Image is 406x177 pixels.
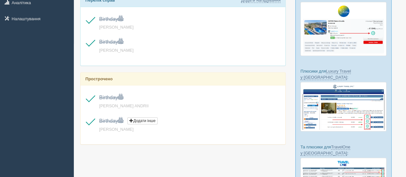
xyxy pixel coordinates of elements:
[300,82,386,131] img: luxury-travel-%D0%BF%D0%BE%D0%B4%D0%B1%D0%BE%D1%80%D0%BA%D0%B0-%D1%81%D1%80%D0%BC-%D0%B4%D0%BB%D1...
[99,95,123,100] a: Birthday
[127,117,157,124] button: Додати інше
[300,144,386,156] p: Та плюсики для :
[300,69,351,80] a: Luxury Travel у [GEOGRAPHIC_DATA]
[99,39,123,45] a: Birthday
[99,16,123,22] a: Birthday
[99,25,134,30] a: [PERSON_NAME]
[300,145,350,156] a: TravelOne у [GEOGRAPHIC_DATA]
[99,127,134,132] a: [PERSON_NAME]
[99,48,134,53] a: [PERSON_NAME]
[99,103,149,108] a: [PERSON_NAME] ANDRII
[300,2,386,56] img: fly-joy-de-proposal-crm-for-travel-agency.png
[300,68,386,80] p: Плюсики для :
[99,118,123,124] a: Birthday
[85,76,113,81] b: Прострочено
